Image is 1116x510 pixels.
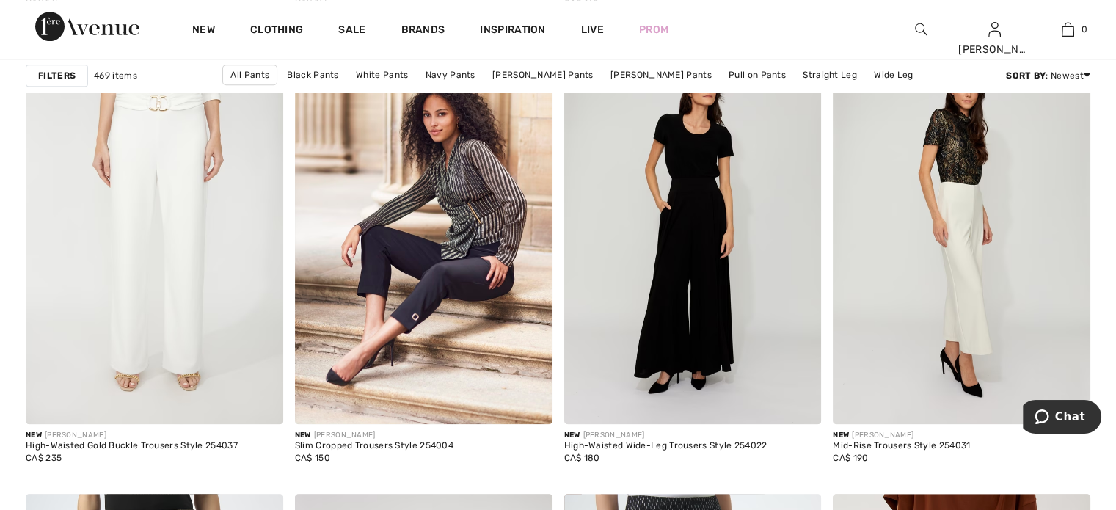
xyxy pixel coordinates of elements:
div: High-Waisted Gold Buckle Trousers Style 254037 [26,441,238,451]
span: New [295,431,311,440]
span: CA$ 180 [564,453,600,463]
img: My Info [988,21,1001,38]
div: [PERSON_NAME] [833,430,970,441]
a: Live [581,22,604,37]
span: New [564,431,580,440]
span: CA$ 190 [833,453,868,463]
a: Clothing [250,23,303,39]
img: High-Waisted Gold Buckle Trousers Style 254037. Ivory [26,38,283,424]
div: [PERSON_NAME] [564,430,767,441]
a: Sale [338,23,365,39]
div: : Newest [1006,69,1090,82]
a: 0 [1032,21,1104,38]
div: Mid-Rise Trousers Style 254031 [833,441,970,451]
div: [PERSON_NAME] [295,430,453,441]
a: Straight Leg [795,65,864,84]
span: CA$ 235 [26,453,62,463]
div: Slim Cropped Trousers Style 254004 [295,441,453,451]
div: [PERSON_NAME] [26,430,238,441]
span: 469 items [94,69,137,82]
a: [PERSON_NAME] Pants [485,65,601,84]
a: Wide Leg [867,65,920,84]
img: 1ère Avenue [35,12,139,41]
span: CA$ 150 [295,453,330,463]
a: [PERSON_NAME] Pants [603,65,719,84]
img: search the website [915,21,927,38]
strong: Filters [38,69,76,82]
a: Pull on Pants [721,65,793,84]
div: [PERSON_NAME] [958,42,1030,57]
img: My Bag [1062,21,1074,38]
a: White Pants [349,65,415,84]
a: Brands [401,23,445,39]
img: Slim Cropped Trousers Style 254004. Black [295,38,552,424]
iframe: Opens a widget where you can chat to one of our agents [1023,400,1101,437]
strong: Sort By [1006,70,1046,81]
div: High-Waisted Wide-Leg Trousers Style 254022 [564,441,767,451]
a: Navy Pants [418,65,483,84]
a: Black Pants [280,65,346,84]
a: Sign In [988,22,1001,36]
img: High-Waisted Wide-Leg Trousers Style 254022. Black [564,38,822,424]
span: 0 [1082,23,1087,36]
span: New [26,431,42,440]
span: New [833,431,849,440]
img: Mid-Rise Trousers Style 254031. Vanilla [833,38,1090,424]
a: Prom [639,22,668,37]
span: Inspiration [480,23,545,39]
a: New [192,23,215,39]
a: All Pants [222,65,277,85]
